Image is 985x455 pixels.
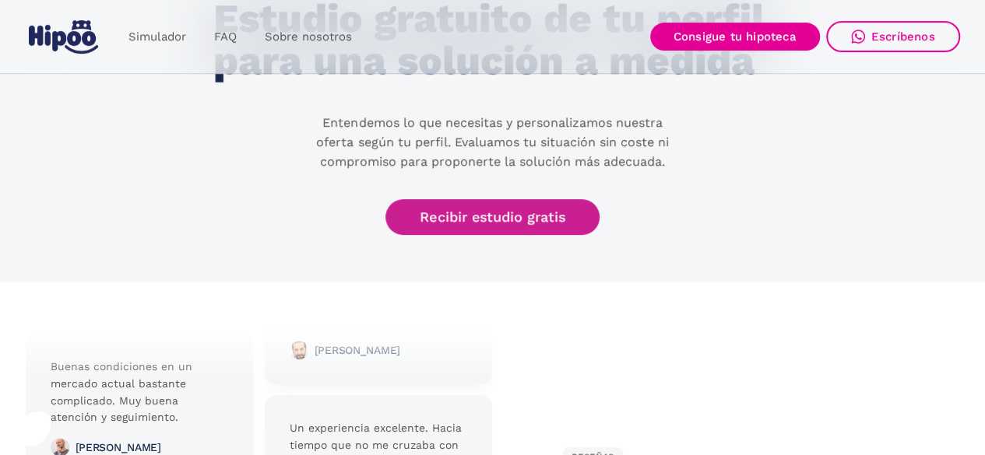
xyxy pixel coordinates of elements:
a: Recibir estudio gratis [385,199,600,236]
a: Sobre nosotros [251,22,366,52]
a: Escríbenos [826,21,960,52]
div: Escríbenos [871,30,935,44]
a: home [26,14,102,60]
a: Consigue tu hipoteca [650,23,820,51]
p: Entendemos lo que necesitas y personalizamos nuestra oferta según tu perfil. Evaluamos tu situaci... [305,114,679,171]
a: FAQ [200,22,251,52]
a: Simulador [114,22,200,52]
